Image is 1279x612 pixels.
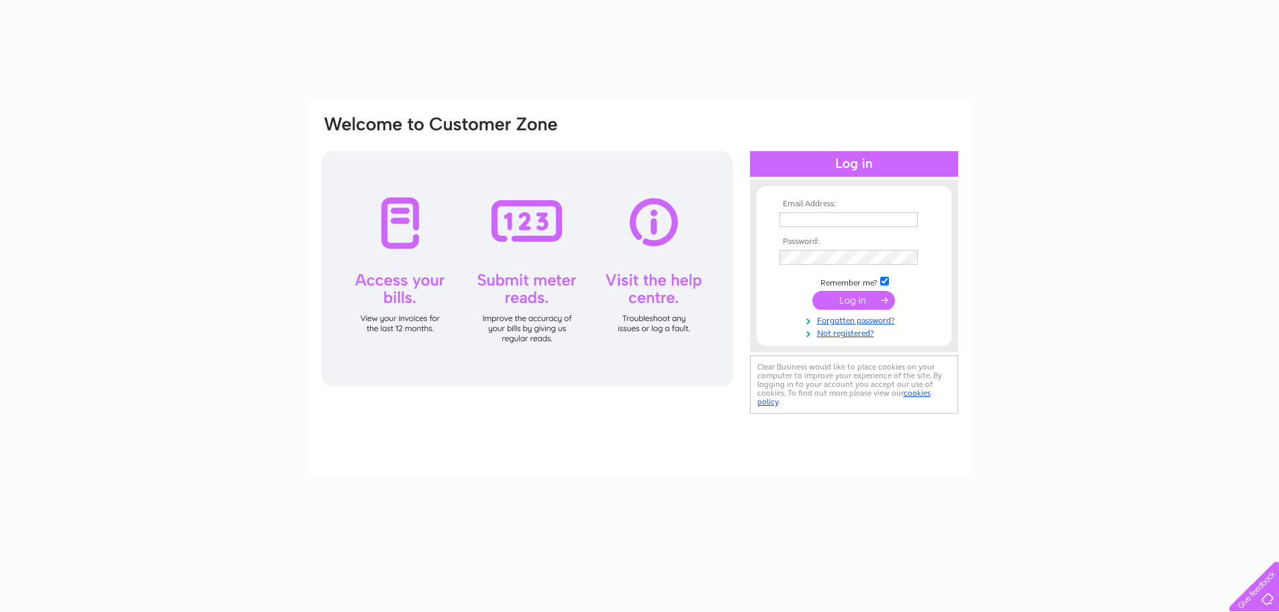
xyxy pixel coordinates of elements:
th: Password: [776,237,932,247]
div: Clear Business would like to place cookies on your computer to improve your experience of the sit... [750,355,958,414]
td: Remember me? [776,275,932,288]
a: Not registered? [779,326,932,339]
a: cookies policy [757,388,931,406]
a: Forgotten password? [779,313,932,326]
input: Submit [812,291,895,310]
th: Email Address: [776,200,932,209]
